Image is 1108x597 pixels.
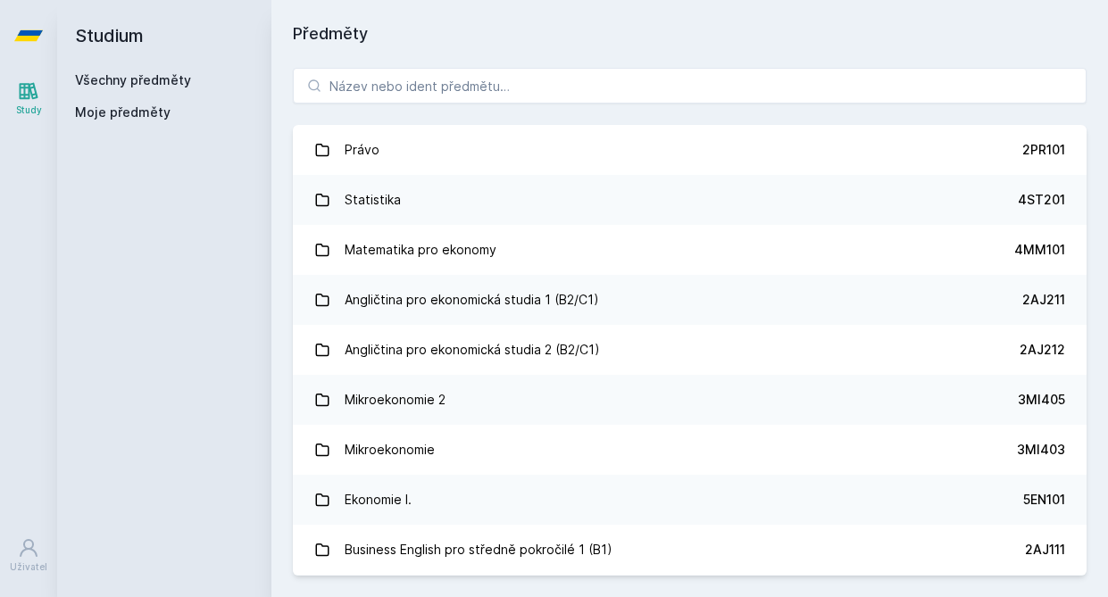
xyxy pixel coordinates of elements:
div: 2AJ211 [1022,291,1065,309]
div: 4MM101 [1014,241,1065,259]
div: 2AJ111 [1025,541,1065,559]
div: Study [16,104,42,117]
div: 4ST201 [1018,191,1065,209]
input: Název nebo ident předmětu… [293,68,1087,104]
div: 3MI403 [1017,441,1065,459]
a: Statistika 4ST201 [293,175,1087,225]
div: Mikroekonomie [345,432,435,468]
div: Právo [345,132,379,168]
div: Angličtina pro ekonomická studia 1 (B2/C1) [345,282,599,318]
div: Business English pro středně pokročilé 1 (B1) [345,532,612,568]
div: Mikroekonomie 2 [345,382,446,418]
a: Angličtina pro ekonomická studia 1 (B2/C1) 2AJ211 [293,275,1087,325]
a: Uživatel [4,528,54,583]
h1: Předměty [293,21,1087,46]
div: 2PR101 [1022,141,1065,159]
div: 5EN101 [1023,491,1065,509]
span: Moje předměty [75,104,171,121]
a: Matematika pro ekonomy 4MM101 [293,225,1087,275]
a: Ekonomie I. 5EN101 [293,475,1087,525]
a: Mikroekonomie 3MI403 [293,425,1087,475]
a: Study [4,71,54,126]
a: Angličtina pro ekonomická studia 2 (B2/C1) 2AJ212 [293,325,1087,375]
a: Všechny předměty [75,72,191,87]
div: Angličtina pro ekonomická studia 2 (B2/C1) [345,332,600,368]
a: Mikroekonomie 2 3MI405 [293,375,1087,425]
a: Právo 2PR101 [293,125,1087,175]
div: 2AJ212 [1020,341,1065,359]
div: Statistika [345,182,401,218]
div: Uživatel [10,560,47,574]
div: Matematika pro ekonomy [345,232,496,268]
a: Business English pro středně pokročilé 1 (B1) 2AJ111 [293,525,1087,575]
div: 3MI405 [1018,391,1065,409]
div: Ekonomie I. [345,482,412,518]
